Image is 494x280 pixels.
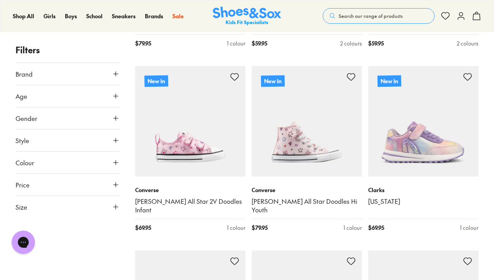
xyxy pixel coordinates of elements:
p: Filters [16,44,120,56]
p: Converse [252,186,362,194]
a: Girls [43,12,56,20]
a: Sale [172,12,184,20]
span: Price [16,180,30,189]
span: $ 79.95 [135,39,151,47]
span: Size [16,202,27,212]
a: Boys [65,12,77,20]
button: Price [16,174,120,196]
span: Search our range of products [339,12,403,19]
div: 1 colour [343,224,362,232]
p: Clarks [368,186,478,194]
span: $ 59.95 [252,39,267,47]
button: Brand [16,63,120,85]
p: New In [144,75,168,87]
a: New In [368,66,478,177]
span: Gender [16,114,37,123]
p: Converse [135,186,245,194]
div: 1 colour [460,224,478,232]
button: Style [16,129,120,151]
a: New In [135,66,245,177]
span: Style [16,136,29,145]
span: $ 59.95 [368,39,384,47]
iframe: Gorgias live chat messenger [8,228,39,257]
span: Age [16,91,27,101]
button: Size [16,196,120,218]
div: 1 colour [227,224,245,232]
a: Shoes & Sox [213,7,281,26]
img: SNS_Logo_Responsive.svg [213,7,281,26]
p: New In [377,75,401,87]
div: 1 colour [227,39,245,47]
button: Search our range of products [323,8,435,24]
a: [PERSON_NAME] All Star 2V Doodles Infant [135,197,245,214]
div: 2 colours [457,39,478,47]
button: Gender [16,107,120,129]
a: [PERSON_NAME] All Star Doodles Hi Youth [252,197,362,214]
a: Sneakers [112,12,136,20]
button: Age [16,85,120,107]
span: Brand [16,69,33,79]
span: $ 69.95 [135,224,151,232]
a: School [86,12,103,20]
a: [US_STATE] [368,197,478,206]
span: $ 79.95 [252,224,268,232]
a: Shop All [13,12,34,20]
span: $ 69.95 [368,224,384,232]
div: 2 colours [340,39,362,47]
a: Brands [145,12,163,20]
p: New In [261,75,285,87]
button: Colour [16,152,120,173]
span: Colour [16,158,34,167]
a: New In [252,66,362,177]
